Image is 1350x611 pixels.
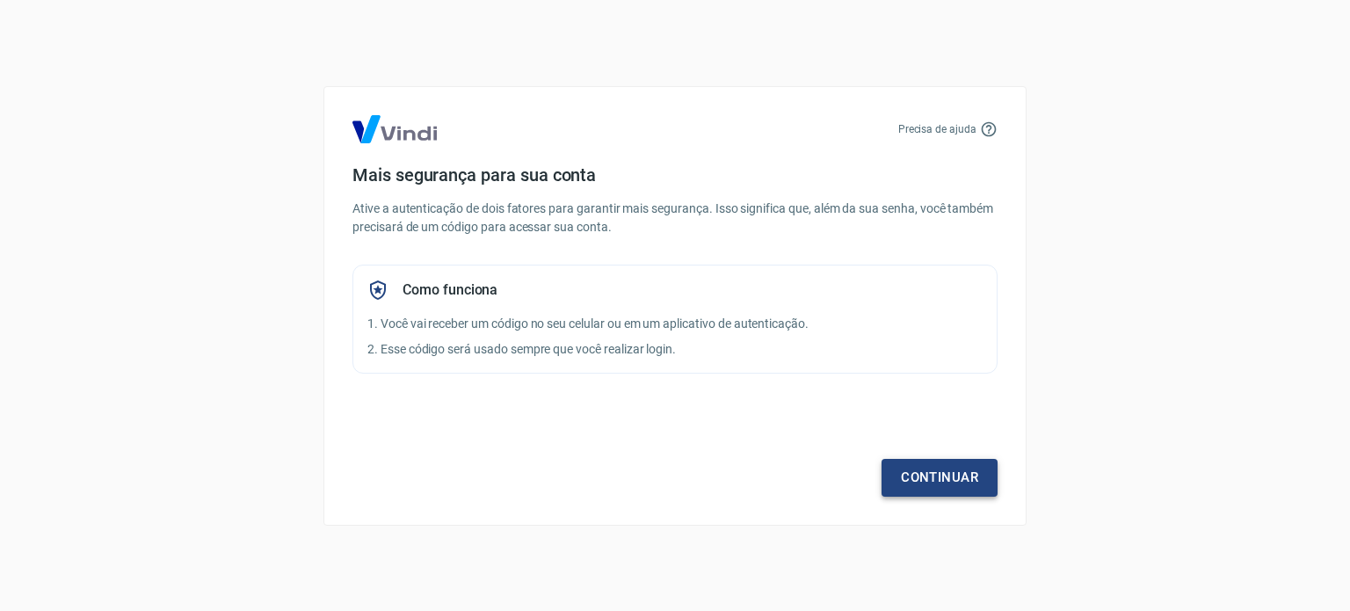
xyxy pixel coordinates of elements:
p: Ative a autenticação de dois fatores para garantir mais segurança. Isso significa que, além da su... [352,200,998,236]
h5: Como funciona [403,281,497,299]
p: Precisa de ajuda [898,121,976,137]
h4: Mais segurança para sua conta [352,164,998,185]
img: Logo Vind [352,115,437,143]
p: 1. Você vai receber um código no seu celular ou em um aplicativo de autenticação. [367,315,983,333]
p: 2. Esse código será usado sempre que você realizar login. [367,340,983,359]
a: Continuar [882,459,998,496]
